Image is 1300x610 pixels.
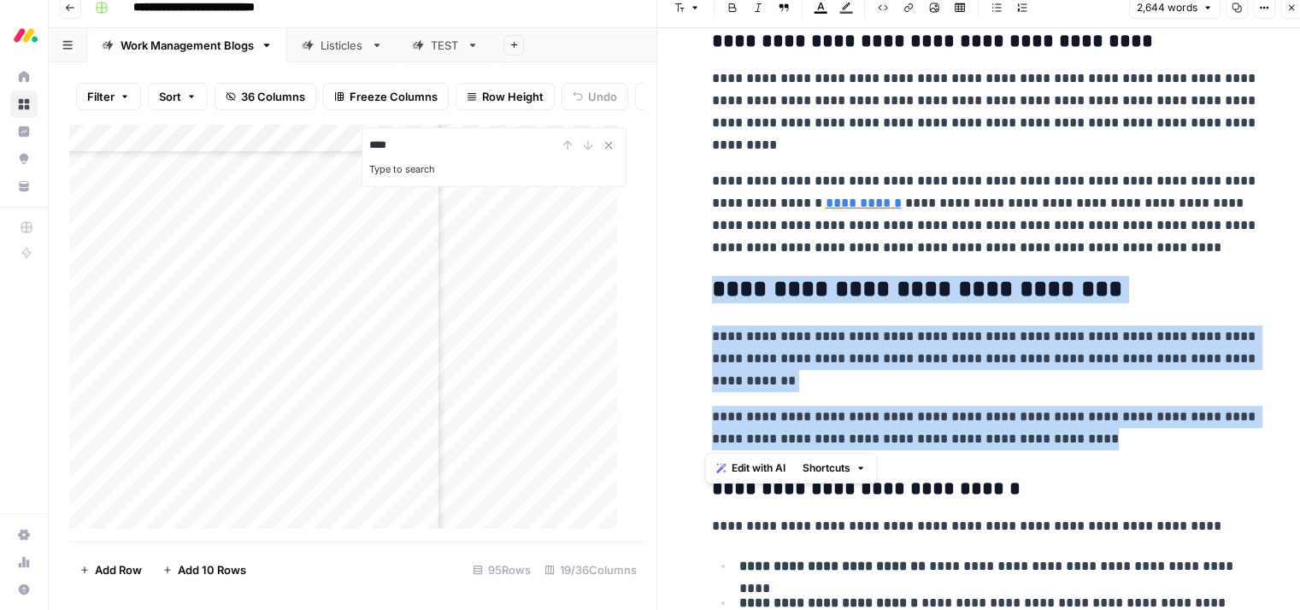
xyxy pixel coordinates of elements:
span: Add Row [95,561,142,578]
a: TEST [397,28,493,62]
span: Filter [87,88,115,105]
div: Listicles [321,37,364,54]
a: Usage [10,548,38,576]
button: 36 Columns [215,83,316,110]
button: Add 10 Rows [152,556,256,584]
label: Type to search [369,163,435,175]
button: Close Search [598,135,619,155]
div: TEST [431,37,460,54]
div: 95 Rows [466,556,538,584]
button: Freeze Columns [323,83,449,110]
span: Shortcuts [803,460,850,476]
a: Opportunities [10,145,38,173]
span: Add 10 Rows [178,561,246,578]
span: Undo [588,88,617,105]
a: Listicles [287,28,397,62]
a: Home [10,63,38,91]
a: Insights [10,118,38,145]
button: Sort [148,83,208,110]
div: 19/36 Columns [538,556,644,584]
span: Row Height [482,88,544,105]
button: Help + Support [10,576,38,603]
a: Work Management Blogs [87,28,287,62]
span: 36 Columns [241,88,305,105]
span: Edit with AI [732,460,785,476]
button: Add Row [69,556,152,584]
img: Monday.com Logo [10,20,41,50]
button: Edit with AI [709,457,792,479]
button: Workspace: Monday.com [10,14,38,56]
a: Settings [10,521,38,548]
button: Shortcuts [796,457,873,479]
div: Work Management Blogs [121,37,254,54]
a: Your Data [10,173,38,200]
button: Filter [76,83,141,110]
span: Sort [159,88,181,105]
span: Freeze Columns [350,88,438,105]
button: Row Height [456,83,555,110]
button: Undo [562,83,628,110]
a: Browse [10,91,38,118]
